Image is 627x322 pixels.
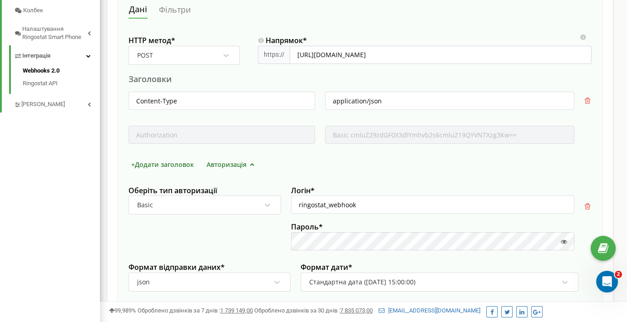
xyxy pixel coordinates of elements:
[138,307,253,314] span: Оброблено дзвінків за 7 днів :
[22,52,50,60] span: Інтеграція
[290,46,592,64] input: https://example.com
[128,160,197,169] button: +Додати заголовок
[258,36,592,46] label: Напрямок *
[325,92,574,110] input: значення
[14,45,100,64] a: Інтеграція
[21,100,65,109] span: [PERSON_NAME]
[379,307,480,314] a: [EMAIL_ADDRESS][DOMAIN_NAME]
[14,19,100,45] a: Налаштування Ringostat Smart Phone
[128,186,281,196] label: Оберіть тип авторизації
[615,271,622,278] span: 2
[596,271,618,293] iframe: Intercom live chat
[137,201,153,209] div: Basic
[22,25,88,42] span: Налаштування Ringostat Smart Phone
[23,77,100,88] a: Ringostat API
[158,1,191,18] a: Фільтри
[220,307,253,314] u: 1 739 149,00
[128,263,291,273] label: Формат відправки даних *
[128,73,592,85] div: Заголовки
[204,160,260,169] button: Авторизація
[258,46,290,64] div: https://
[254,307,373,314] span: Оброблено дзвінків за 30 днів :
[23,67,100,78] a: Webhooks 2.0
[109,307,136,314] span: 99,989%
[128,92,315,110] input: ім'я
[137,278,150,286] div: json
[291,222,574,232] label: Пароль *
[128,36,240,46] label: HTTP метод *
[128,1,148,19] a: Дані
[291,195,574,214] input: Логін
[291,186,574,196] label: Логін *
[340,307,373,314] u: 7 835 073,00
[128,300,592,312] div: Тіло запиту
[23,6,43,15] span: Колбек
[137,51,153,59] div: POST
[301,263,578,273] label: Формат дати *
[14,3,100,19] a: Колбек
[309,278,415,286] div: Стандартна дата ([DATE] 15:00:00)
[14,94,100,112] a: [PERSON_NAME]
